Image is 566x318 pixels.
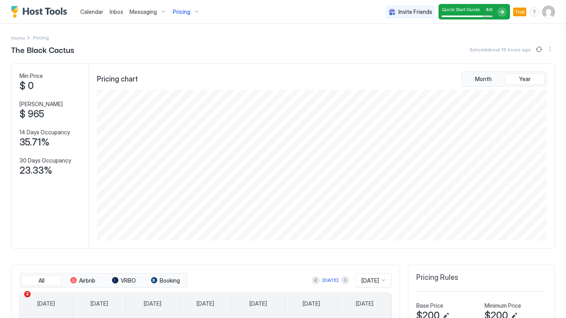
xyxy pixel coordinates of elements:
a: Sunday [29,293,63,314]
span: Pricing [173,8,190,16]
span: 23.33% [19,165,52,176]
span: [DATE] [144,300,161,307]
div: menu [545,45,555,54]
span: $ 965 [19,108,44,120]
a: Thursday [241,293,275,314]
button: VRBO [104,275,144,286]
span: 14 Days Occupancy [19,129,70,136]
span: [DATE] [37,300,55,307]
iframe: Intercom live chat [8,291,27,310]
button: Year [505,74,545,85]
span: [DATE] [249,300,267,307]
span: 4 [485,6,489,12]
span: The Black Cactus [11,43,74,55]
span: Base Price [416,302,443,309]
button: Booking [145,275,185,286]
a: Host Tools Logo [11,6,71,18]
span: Calendar [80,8,103,15]
span: [PERSON_NAME] [19,101,63,108]
span: Minimum Price [485,302,521,309]
a: Inbox [110,8,123,16]
a: Friday [295,293,328,314]
button: Previous month [312,276,320,284]
span: Pricing Rules [416,273,458,282]
div: [DATE] [323,277,338,284]
a: Monday [83,293,116,314]
a: Tuesday [136,293,169,314]
span: $ 0 [19,80,34,92]
span: Inbox [110,8,123,15]
span: [DATE] [197,300,214,307]
span: Quick Start Guide [442,6,480,12]
div: tab-group [462,72,547,87]
button: Airbnb [63,275,102,286]
a: Saturday [348,293,381,314]
a: Home [11,33,25,42]
button: All [21,275,61,286]
span: 2 [24,291,31,297]
span: / 5 [489,7,493,12]
button: More options [545,45,555,54]
span: [DATE] [361,277,379,284]
button: Sync prices [534,45,544,54]
span: [DATE] [303,300,320,307]
div: User profile [542,6,555,18]
span: Month [475,76,492,83]
button: Next month [341,276,349,284]
span: 35.71% [19,136,50,148]
span: Booking [160,277,180,284]
div: Breadcrumb [11,33,25,42]
span: Year [519,76,531,83]
a: Wednesday [189,293,222,314]
button: [DATE] [321,275,340,285]
span: All [39,277,44,284]
span: Airbnb [79,277,95,284]
a: Calendar [80,8,103,16]
span: Trial [515,8,525,16]
span: Synced about 16 hours ago [469,47,531,52]
span: [DATE] [356,300,373,307]
div: menu [529,7,539,17]
span: Breadcrumb [33,35,49,41]
span: Messaging [129,8,157,16]
span: 30 Days Occupancy [19,157,71,164]
button: Month [464,74,503,85]
div: tab-group [19,273,187,288]
span: Invite Friends [398,8,432,16]
span: Min Price [19,72,43,79]
span: Home [11,35,25,41]
span: Pricing chart [97,75,138,84]
span: VRBO [121,277,136,284]
span: [DATE] [91,300,108,307]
